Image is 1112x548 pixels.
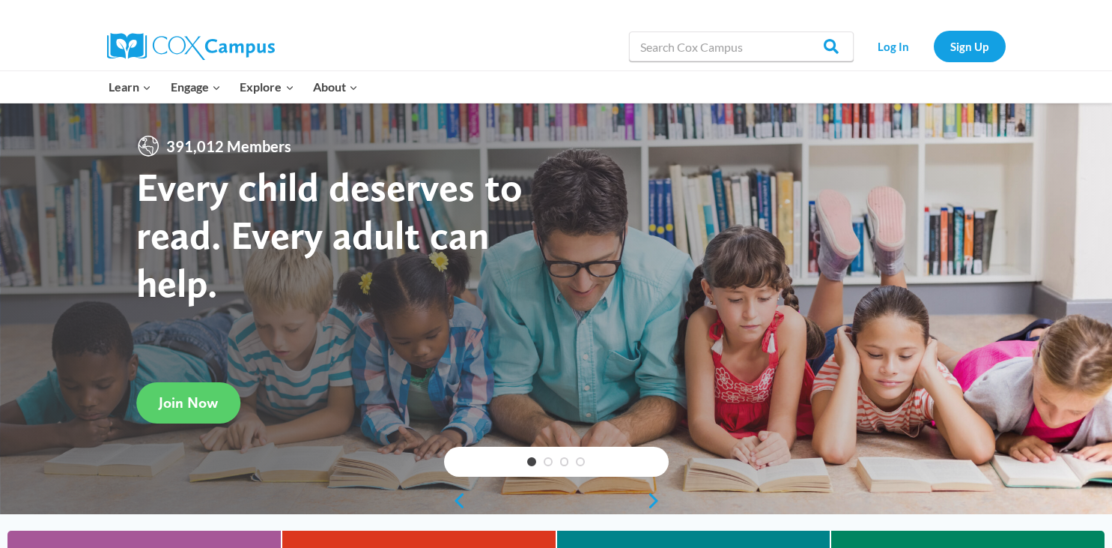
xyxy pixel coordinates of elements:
[646,492,669,510] a: next
[527,457,536,466] a: 1
[240,77,294,97] span: Explore
[109,77,151,97] span: Learn
[444,486,669,516] div: content slider buttons
[544,457,553,466] a: 2
[136,163,523,306] strong: Every child deserves to read. Every adult can help.
[136,382,240,424] a: Join Now
[160,134,297,158] span: 391,012 Members
[576,457,585,466] a: 4
[159,394,218,412] span: Join Now
[107,33,275,60] img: Cox Campus
[861,31,926,61] a: Log In
[100,71,368,103] nav: Primary Navigation
[560,457,569,466] a: 3
[171,77,221,97] span: Engage
[444,492,467,510] a: previous
[313,77,358,97] span: About
[934,31,1006,61] a: Sign Up
[629,31,854,61] input: Search Cox Campus
[861,31,1006,61] nav: Secondary Navigation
